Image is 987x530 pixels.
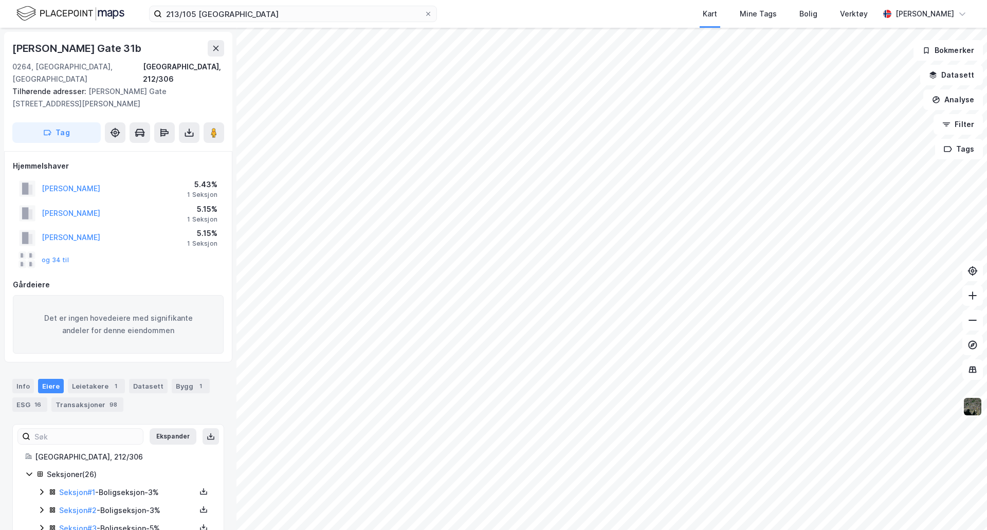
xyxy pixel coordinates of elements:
[12,61,143,85] div: 0264, [GEOGRAPHIC_DATA], [GEOGRAPHIC_DATA]
[934,114,983,135] button: Filter
[16,5,124,23] img: logo.f888ab2527a4732fd821a326f86c7f29.svg
[936,481,987,530] iframe: Chat Widget
[195,381,206,391] div: 1
[143,61,224,85] div: [GEOGRAPHIC_DATA], 212/306
[35,451,211,463] div: [GEOGRAPHIC_DATA], 212/306
[187,215,217,224] div: 1 Seksjon
[32,399,43,410] div: 16
[59,506,97,515] a: Seksjon#2
[935,139,983,159] button: Tags
[38,379,64,393] div: Eiere
[187,240,217,248] div: 1 Seksjon
[920,65,983,85] button: Datasett
[59,486,196,499] div: - Boligseksjon - 3%
[895,8,954,20] div: [PERSON_NAME]
[703,8,717,20] div: Kart
[187,178,217,191] div: 5.43%
[13,279,224,291] div: Gårdeiere
[740,8,777,20] div: Mine Tags
[963,397,982,416] img: 9k=
[51,397,123,412] div: Transaksjoner
[187,227,217,240] div: 5.15%
[13,295,224,354] div: Det er ingen hovedeiere med signifikante andeler for denne eiendommen
[12,87,88,96] span: Tilhørende adresser:
[111,381,121,391] div: 1
[187,203,217,215] div: 5.15%
[923,89,983,110] button: Analyse
[68,379,125,393] div: Leietakere
[129,379,168,393] div: Datasett
[12,85,216,110] div: [PERSON_NAME] Gate [STREET_ADDRESS][PERSON_NAME]
[12,397,47,412] div: ESG
[30,429,143,444] input: Søk
[107,399,119,410] div: 98
[47,468,211,481] div: Seksjoner ( 26 )
[187,191,217,199] div: 1 Seksjon
[12,40,143,57] div: [PERSON_NAME] Gate 31b
[13,160,224,172] div: Hjemmelshaver
[59,504,196,517] div: - Boligseksjon - 3%
[12,122,101,143] button: Tag
[936,481,987,530] div: Kontrollprogram for chat
[162,6,424,22] input: Søk på adresse, matrikkel, gårdeiere, leietakere eller personer
[913,40,983,61] button: Bokmerker
[150,428,196,445] button: Ekspander
[12,379,34,393] div: Info
[799,8,817,20] div: Bolig
[840,8,868,20] div: Verktøy
[59,488,95,497] a: Seksjon#1
[172,379,210,393] div: Bygg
